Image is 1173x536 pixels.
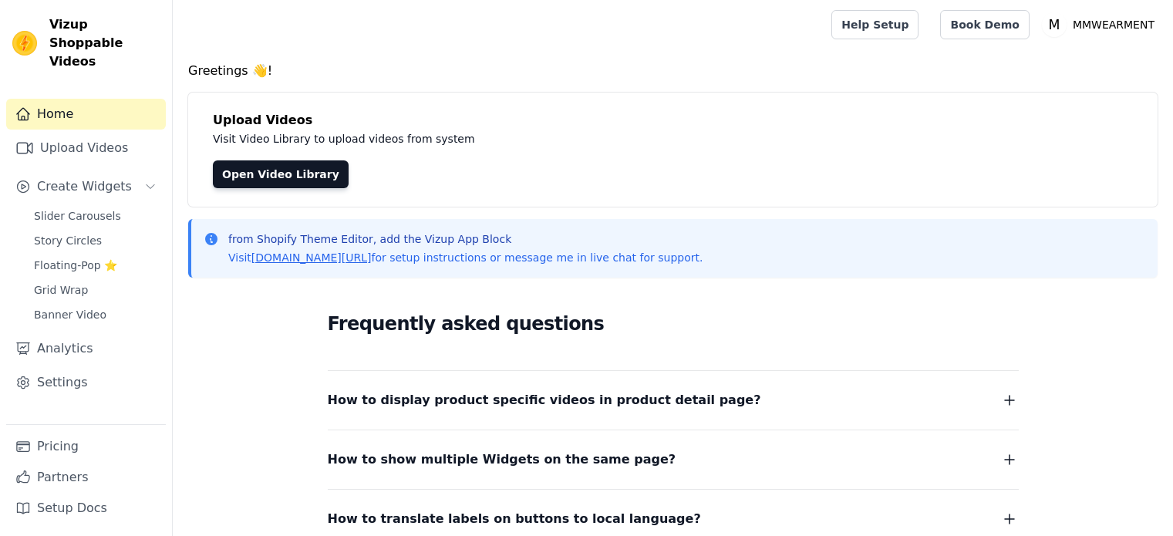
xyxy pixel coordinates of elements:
[328,449,676,470] span: How to show multiple Widgets on the same page?
[6,431,166,462] a: Pricing
[328,389,761,411] span: How to display product specific videos in product detail page?
[34,258,117,273] span: Floating-Pop ⭐
[213,160,349,188] a: Open Video Library
[34,282,88,298] span: Grid Wrap
[25,279,166,301] a: Grid Wrap
[251,251,372,264] a: [DOMAIN_NAME][URL]
[213,111,1133,130] h4: Upload Videos
[1042,11,1161,39] button: M MMWEARMENT
[1067,11,1161,39] p: MMWEARMENT
[328,449,1019,470] button: How to show multiple Widgets on the same page?
[328,389,1019,411] button: How to display product specific videos in product detail page?
[6,493,166,524] a: Setup Docs
[6,99,166,130] a: Home
[1048,17,1060,32] text: M
[228,231,703,247] p: from Shopify Theme Editor, add the Vizup App Block
[940,10,1029,39] a: Book Demo
[25,205,166,227] a: Slider Carousels
[6,462,166,493] a: Partners
[34,208,121,224] span: Slider Carousels
[12,31,37,56] img: Vizup
[328,508,701,530] span: How to translate labels on buttons to local language?
[188,62,1158,80] h4: Greetings 👋!
[37,177,132,196] span: Create Widgets
[6,333,166,364] a: Analytics
[25,304,166,325] a: Banner Video
[34,233,102,248] span: Story Circles
[228,250,703,265] p: Visit for setup instructions or message me in live chat for support.
[34,307,106,322] span: Banner Video
[25,255,166,276] a: Floating-Pop ⭐
[6,367,166,398] a: Settings
[6,171,166,202] button: Create Widgets
[328,508,1019,530] button: How to translate labels on buttons to local language?
[328,308,1019,339] h2: Frequently asked questions
[49,15,160,71] span: Vizup Shoppable Videos
[6,133,166,163] a: Upload Videos
[831,10,919,39] a: Help Setup
[213,130,904,148] p: Visit Video Library to upload videos from system
[25,230,166,251] a: Story Circles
